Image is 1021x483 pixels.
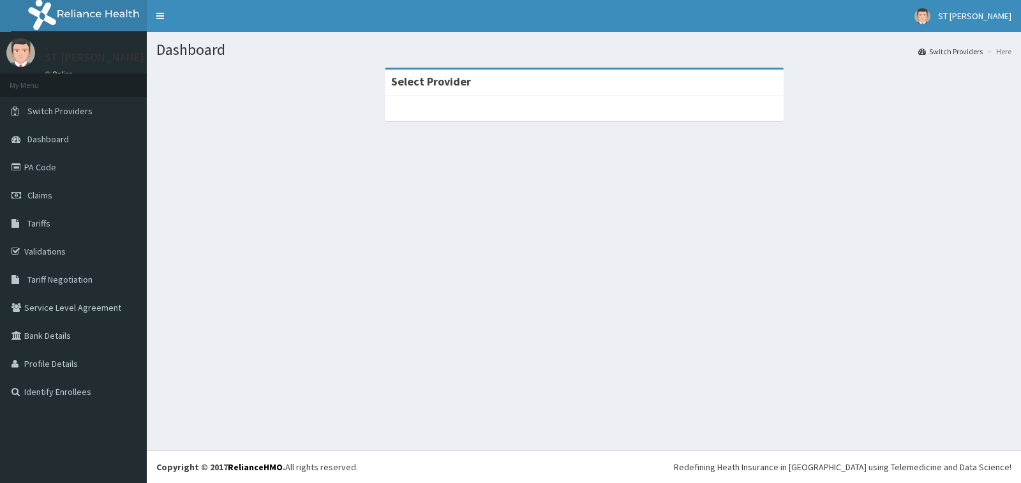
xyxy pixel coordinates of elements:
[45,52,144,63] p: ST [PERSON_NAME]
[147,450,1021,483] footer: All rights reserved.
[674,461,1011,473] div: Redefining Heath Insurance in [GEOGRAPHIC_DATA] using Telemedicine and Data Science!
[45,70,75,78] a: Online
[27,189,52,201] span: Claims
[938,10,1011,22] span: ST [PERSON_NAME]
[27,218,50,229] span: Tariffs
[6,38,35,67] img: User Image
[918,46,983,57] a: Switch Providers
[156,461,285,473] strong: Copyright © 2017 .
[27,105,93,117] span: Switch Providers
[27,274,93,285] span: Tariff Negotiation
[27,133,69,145] span: Dashboard
[914,8,930,24] img: User Image
[391,74,471,89] strong: Select Provider
[228,461,283,473] a: RelianceHMO
[156,41,1011,58] h1: Dashboard
[984,46,1011,57] li: Here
